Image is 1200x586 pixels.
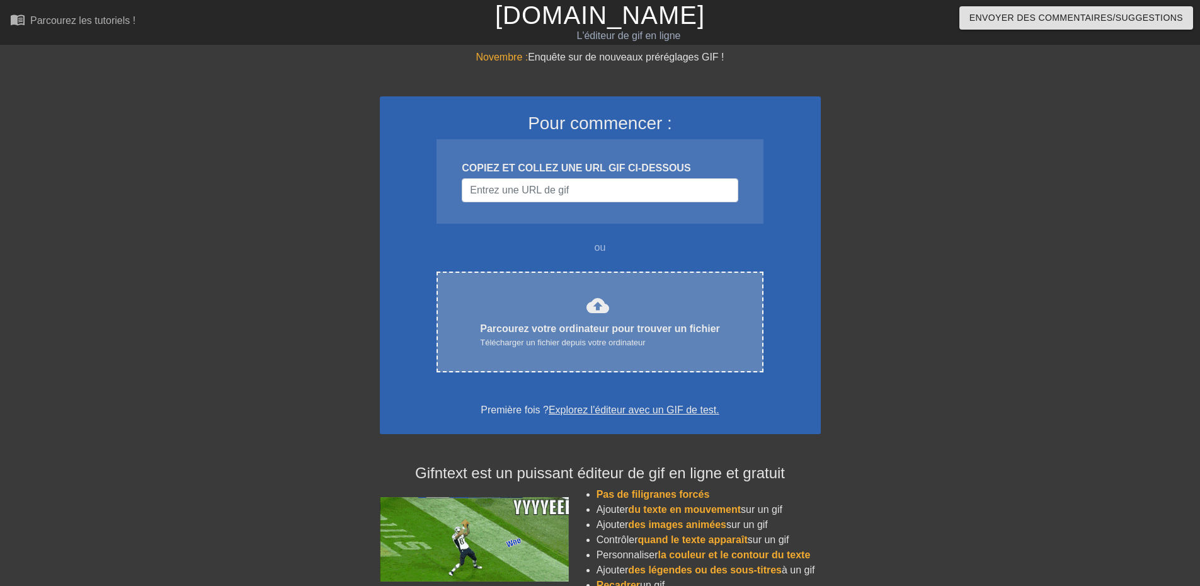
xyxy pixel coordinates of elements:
[380,497,569,582] img: football_small.gif
[969,13,1183,23] font: Envoyer des commentaires/suggestions
[595,242,606,253] font: ou
[782,565,814,575] font: à un gif
[30,15,135,26] font: Parcourez les tutoriels !
[462,178,738,202] input: Nom d'utilisateur
[586,294,609,317] font: cloud_upload
[462,163,690,173] font: COPIEZ ET COLLEZ UNE URL GIF CI-DESSOUS
[528,52,724,62] font: Enquête sur de nouveaux préréglages GIF !
[597,504,629,515] font: Ajouter
[726,519,768,530] font: sur un gif
[628,504,741,515] font: du texte en mouvement
[628,565,782,575] font: des légendes ou des sous-titres
[495,1,705,29] a: [DOMAIN_NAME]
[658,549,810,560] font: la couleur et le contour du texte
[597,534,638,545] font: Contrôler
[10,12,135,32] a: Parcourez les tutoriels !
[476,52,528,62] font: Novembre :
[748,534,789,545] font: sur un gif
[597,519,629,530] font: Ajouter
[959,6,1193,30] button: Envoyer des commentaires/suggestions
[628,519,726,530] font: des images animées
[549,405,719,415] a: Explorez l'éditeur avec un GIF de test.
[480,323,720,334] font: Parcourez votre ordinateur pour trouver un fichier
[577,30,681,41] font: L'éditeur de gif en ligne
[528,113,672,133] font: Pour commencer :
[10,12,25,27] font: menu_book
[741,504,782,515] font: sur un gif
[480,338,645,347] font: Télécharger un fichier depuis votre ordinateur
[597,489,710,500] font: Pas de filigranes forcés
[597,565,629,575] font: Ajouter
[597,549,658,560] font: Personnaliser
[481,405,549,415] font: Première fois ?
[637,534,747,545] font: quand le texte apparaît
[415,464,785,481] font: Gifntext est un puissant éditeur de gif en ligne et gratuit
